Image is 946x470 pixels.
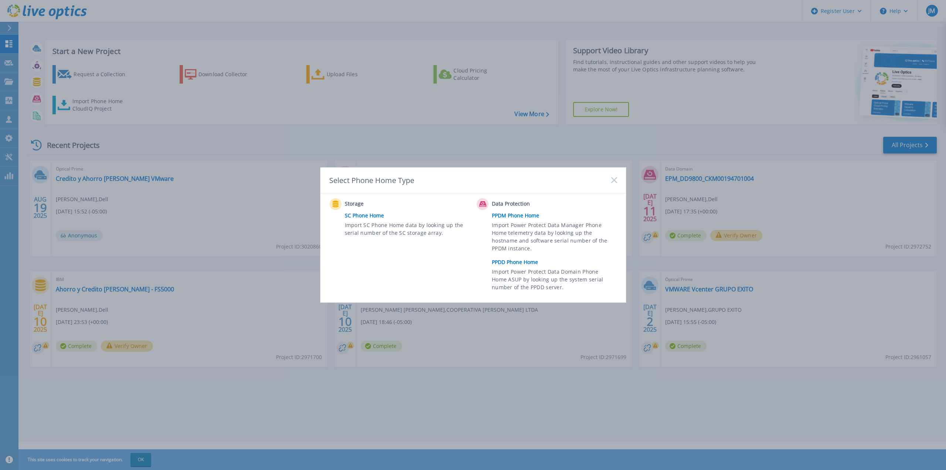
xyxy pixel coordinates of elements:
a: SC Phone Home [345,210,473,221]
span: Import Power Protect Data Domain Phone Home ASUP by looking up the system serial number of the PP... [492,268,615,293]
div: Select Phone Home Type [329,175,415,185]
a: PPDM Phone Home [492,210,620,221]
a: PPDD Phone Home [492,257,620,268]
span: Import SC Phone Home data by looking up the serial number of the SC storage array. [345,221,468,238]
span: Data Protection [492,200,565,209]
span: Import Power Protect Data Manager Phone Home telemetry data by looking up the hostname and softwa... [492,221,615,255]
span: Storage [345,200,418,209]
